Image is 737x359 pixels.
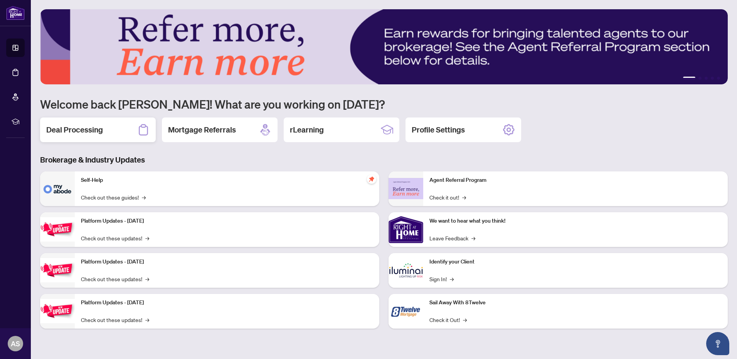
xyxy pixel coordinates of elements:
[40,299,75,323] img: Platform Updates - June 23, 2025
[40,258,75,282] img: Platform Updates - July 8, 2025
[145,315,149,324] span: →
[429,299,722,307] p: Sail Away With 8Twelve
[168,124,236,135] h2: Mortgage Referrals
[429,193,466,201] a: Check it out!→
[462,193,466,201] span: →
[40,217,75,242] img: Platform Updates - July 21, 2025
[81,258,373,266] p: Platform Updates - [DATE]
[705,77,708,80] button: 3
[389,178,423,199] img: Agent Referral Program
[471,234,475,242] span: →
[711,77,714,80] button: 4
[463,315,467,324] span: →
[81,176,373,185] p: Self-Help
[81,217,373,225] p: Platform Updates - [DATE]
[142,193,146,201] span: →
[81,299,373,307] p: Platform Updates - [DATE]
[429,217,722,225] p: We want to hear what you think!
[717,77,720,80] button: 5
[40,9,728,84] img: Slide 0
[6,6,25,20] img: logo
[367,174,376,184] span: pushpin
[389,294,423,329] img: Sail Away With 8Twelve
[46,124,103,135] h2: Deal Processing
[11,338,20,349] span: AS
[290,124,324,135] h2: rLearning
[40,154,728,165] h3: Brokerage & Industry Updates
[429,275,454,283] a: Sign In!→
[706,332,729,355] button: Open asap
[145,275,149,283] span: →
[683,77,695,80] button: 1
[81,275,149,283] a: Check out these updates!→
[81,193,146,201] a: Check out these guides!→
[40,171,75,206] img: Self-Help
[40,97,728,111] h1: Welcome back [PERSON_NAME]! What are you working on [DATE]?
[389,212,423,247] img: We want to hear what you think!
[412,124,465,135] h2: Profile Settings
[429,315,467,324] a: Check it Out!→
[429,258,722,266] p: Identify your Client
[450,275,454,283] span: →
[429,176,722,185] p: Agent Referral Program
[429,234,475,242] a: Leave Feedback→
[389,253,423,288] img: Identify your Client
[81,315,149,324] a: Check out these updates!→
[698,77,702,80] button: 2
[81,234,149,242] a: Check out these updates!→
[145,234,149,242] span: →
